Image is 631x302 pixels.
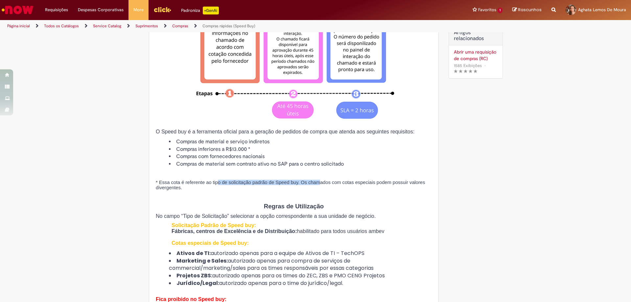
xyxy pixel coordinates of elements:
[1,3,35,16] img: ServiceNow
[195,249,364,257] span: autorizado apenas para a equipe de Ativos de TI – TechOPS
[176,279,219,287] strong: Jurídico/Legal:
[78,7,124,13] span: Despesas Corporativas
[478,7,496,13] span: Favoritos
[202,23,255,29] a: Compras rápidas (Speed Buy)
[172,23,188,29] a: Compras
[169,146,432,153] li: Compras inferiores a R$13.000 *
[156,213,376,219] span: No campo “Tipo de Solicitação” selecionar a opção correspondente a sua unidade de negócio.
[454,49,498,62] a: Abrir uma requisição de compras (RC)
[512,7,542,13] a: Rascunhos
[45,7,68,13] span: Requisições
[176,249,195,257] strong: Ativos
[483,61,487,70] span: •
[169,153,432,160] li: Compras com fornecedores nacionais
[93,23,121,29] a: Service Catalog
[169,160,432,168] li: Compras de material sem contrato ativo no SAP para o centro solicitado
[219,279,343,287] span: autorizado apenas para o time do jurídico/legal.
[7,23,30,29] a: Página inicial
[176,272,212,279] strong: Projetos ZBS:
[156,129,414,134] span: O Speed buy é a ferramenta oficial para a geração de pedidos de compra que atenda aos seguintes r...
[196,249,211,257] strong: de TI:
[156,296,226,302] span: Fica proibido no Speed buy:
[518,7,542,13] span: Rascunhos
[578,7,626,12] span: Aghata Lemos De Moura
[176,257,228,265] strong: Marketing e Sales:
[264,203,324,210] span: Regras de Utilização
[169,138,432,146] li: Compras de material e serviço indiretos
[169,257,374,272] span: autorizado apenas para compra de serviços de commercial/marketing/sales para os times responsávei...
[172,228,297,234] span: Fábricas, centros de Excelência e de Distribuição:
[44,23,79,29] a: Todos os Catálogos
[156,180,425,190] span: * Essa cota é referente ao tipo de solicitação padrão de Speed buy. Os chamados com cotas especia...
[297,228,384,234] span: habilitado para todos usuários ambev
[454,30,498,41] h3: Artigos relacionados
[498,8,502,13] span: 1
[133,7,144,13] span: More
[172,222,256,228] span: Solicitação Padrão de Speed buy:
[181,7,219,14] div: Padroniza
[172,240,249,246] span: Cotas especiais de Speed buy:
[212,272,385,279] span: autorizado apenas para os times do ZEC, ZBS e PMO CENG Projetos
[153,5,171,14] img: click_logo_yellow_360x200.png
[203,7,219,14] p: +GenAi
[135,23,158,29] a: Suprimentos
[454,63,482,68] span: 1585 Exibições
[5,20,416,32] ul: Trilhas de página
